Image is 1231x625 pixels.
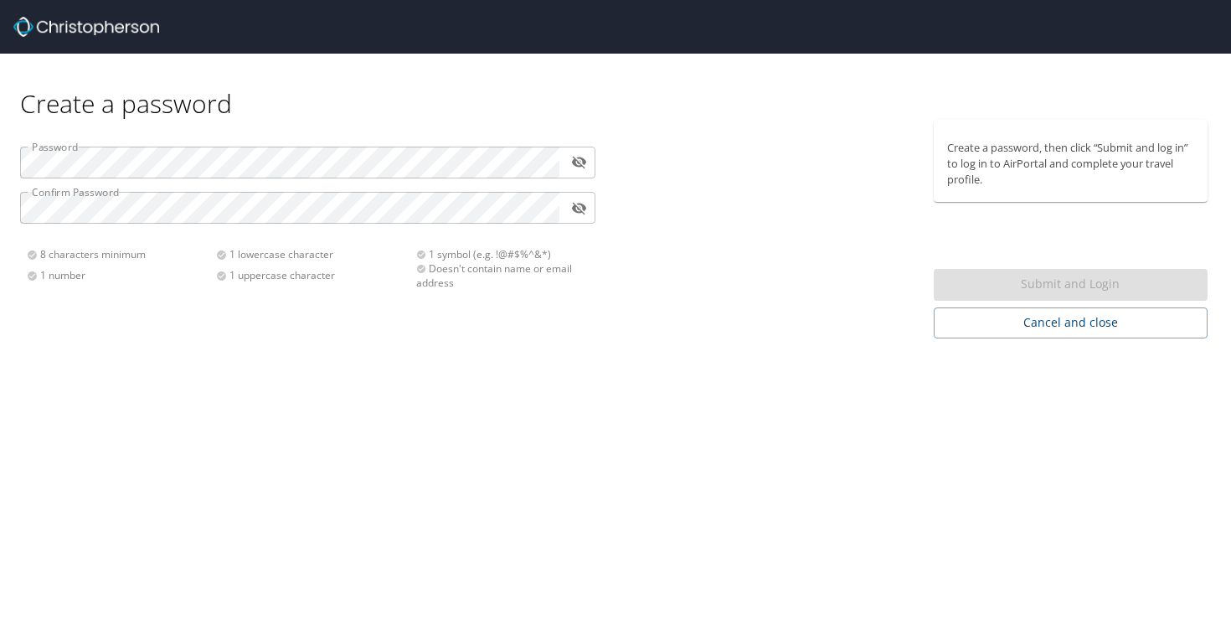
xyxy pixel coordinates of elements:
p: Create a password, then click “Submit and log in” to log in to AirPortal and complete your travel... [947,140,1195,189]
div: Create a password [20,54,1211,120]
div: 1 number [27,268,216,282]
div: 1 lowercase character [216,247,405,261]
img: Christopherson_logo_rev.png [13,17,159,37]
div: 1 uppercase character [216,268,405,282]
button: toggle password visibility [566,195,592,221]
button: Cancel and close [934,307,1208,338]
button: toggle password visibility [566,149,592,175]
span: Cancel and close [947,312,1195,333]
div: 1 symbol (e.g. !@#$%^&*) [416,247,585,261]
div: 8 characters minimum [27,247,216,261]
div: Doesn't contain name or email address [416,261,585,290]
